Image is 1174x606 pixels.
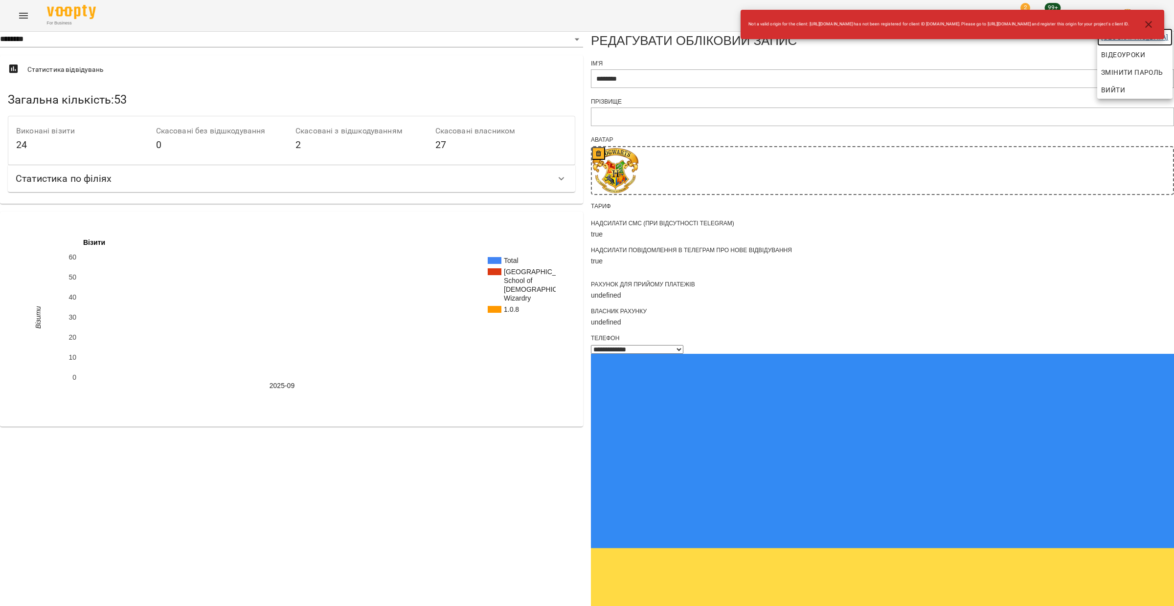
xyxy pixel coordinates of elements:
[1097,64,1173,81] a: Змінити пароль
[1097,81,1173,99] button: Вийти
[1101,84,1125,96] span: Вийти
[1101,49,1145,61] span: Відеоуроки
[1101,66,1169,78] span: Змінити пароль
[1097,46,1149,64] a: Відеоуроки
[748,21,1129,27] span: Not a valid origin for the client: [URL][DOMAIN_NAME] has not been registered for client ID [DOMA...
